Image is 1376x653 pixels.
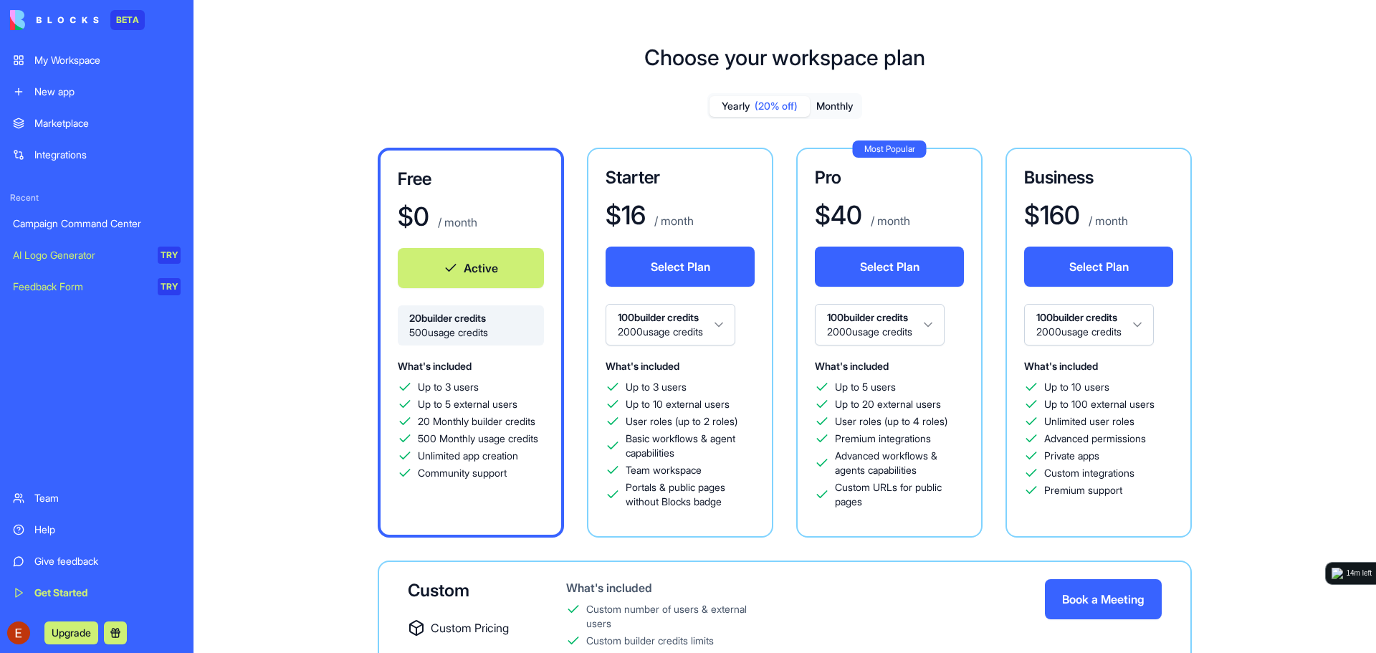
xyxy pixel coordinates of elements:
[398,168,544,191] h3: Free
[606,166,755,189] h3: Starter
[1346,568,1372,579] div: 14m left
[4,140,189,169] a: Integrations
[398,248,544,288] button: Active
[4,109,189,138] a: Marketplace
[398,360,472,372] span: What's included
[835,449,964,477] span: Advanced workflows & agents capabilities
[835,414,947,429] span: User roles (up to 4 roles)
[1044,397,1155,411] span: Up to 100 external users
[815,247,964,287] button: Select Plan
[418,449,518,463] span: Unlimited app creation
[815,166,964,189] h3: Pro
[34,53,181,67] div: My Workspace
[34,586,181,600] div: Get Started
[398,202,429,231] h1: $ 0
[34,523,181,537] div: Help
[606,360,679,372] span: What's included
[34,554,181,568] div: Give feedback
[835,432,931,446] span: Premium integrations
[418,432,538,446] span: 500 Monthly usage credits
[4,241,189,270] a: AI Logo GeneratorTRY
[1044,466,1134,480] span: Custom integrations
[1086,212,1128,229] p: / month
[835,480,964,509] span: Custom URLs for public pages
[626,463,702,477] span: Team workspace
[1045,579,1162,619] button: Book a Meeting
[815,360,889,372] span: What's included
[435,214,477,231] p: / month
[1024,201,1080,229] h1: $ 160
[626,480,755,509] span: Portals & public pages without Blocks badge
[566,579,766,596] div: What's included
[13,280,148,294] div: Feedback Form
[409,311,532,325] span: 20 builder credits
[418,414,535,429] span: 20 Monthly builder credits
[853,140,927,158] div: Most Popular
[34,85,181,99] div: New app
[626,380,687,394] span: Up to 3 users
[606,201,646,229] h1: $ 16
[1044,483,1122,497] span: Premium support
[626,414,737,429] span: User roles (up to 2 roles)
[651,212,694,229] p: / month
[4,515,189,544] a: Help
[644,44,925,70] h1: Choose your workspace plan
[13,248,148,262] div: AI Logo Generator
[586,602,766,631] div: Custom number of users & external users
[4,209,189,238] a: Campaign Command Center
[158,247,181,264] div: TRY
[44,625,98,639] a: Upgrade
[626,432,755,460] span: Basic workflows & agent capabilities
[4,484,189,513] a: Team
[418,466,507,480] span: Community support
[158,278,181,295] div: TRY
[4,46,189,75] a: My Workspace
[34,116,181,130] div: Marketplace
[4,192,189,204] span: Recent
[626,397,730,411] span: Up to 10 external users
[868,212,910,229] p: / month
[4,77,189,106] a: New app
[418,380,479,394] span: Up to 3 users
[606,247,755,287] button: Select Plan
[1044,414,1134,429] span: Unlimited user roles
[709,96,810,117] button: Yearly
[431,619,509,637] span: Custom Pricing
[408,579,520,602] div: Custom
[586,634,714,648] div: Custom builder credits limits
[835,380,896,394] span: Up to 5 users
[1044,432,1146,446] span: Advanced permissions
[7,621,30,644] img: ACg8ocKFnJdMgNeqYT7_RCcLMN4YxrlIs1LBNMQb0qm9Kx_HdWhjfg=s96-c
[10,10,99,30] img: logo
[1044,449,1099,463] span: Private apps
[110,10,145,30] div: BETA
[1024,166,1173,189] h3: Business
[1024,247,1173,287] button: Select Plan
[13,216,181,231] div: Campaign Command Center
[755,99,798,113] span: (20% off)
[34,148,181,162] div: Integrations
[1044,380,1109,394] span: Up to 10 users
[810,96,860,117] button: Monthly
[1024,360,1098,372] span: What's included
[4,578,189,607] a: Get Started
[10,10,145,30] a: BETA
[4,272,189,301] a: Feedback FormTRY
[835,397,941,411] span: Up to 20 external users
[418,397,517,411] span: Up to 5 external users
[1332,568,1343,579] img: logo
[409,325,532,340] span: 500 usage credits
[34,491,181,505] div: Team
[44,621,98,644] button: Upgrade
[4,547,189,576] a: Give feedback
[815,201,862,229] h1: $ 40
